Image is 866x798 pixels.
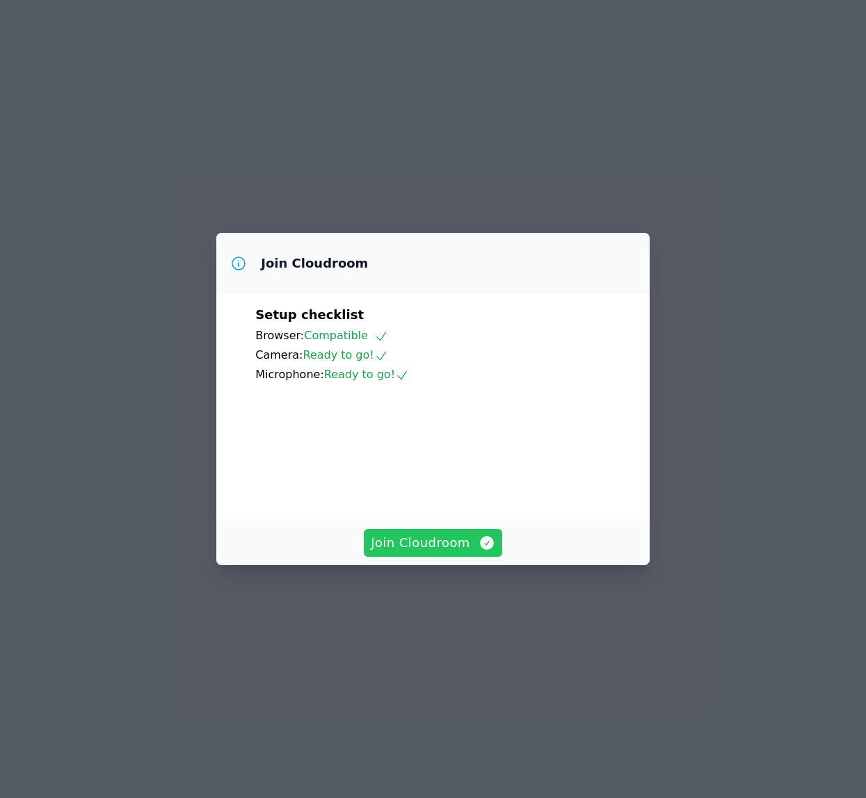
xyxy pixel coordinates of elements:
span: Setup checklist [255,307,364,322]
span: Ready to go! [303,348,387,361]
span: Browser: [255,329,304,342]
button: Join Cloudroom [364,529,502,557]
span: Camera: [255,348,303,361]
span: Compatible [304,329,388,342]
h3: Join Cloudroom [261,255,368,272]
span: Ready to go! [324,368,409,381]
span: Microphone: [255,368,324,381]
span: Join Cloudroom [371,533,495,553]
